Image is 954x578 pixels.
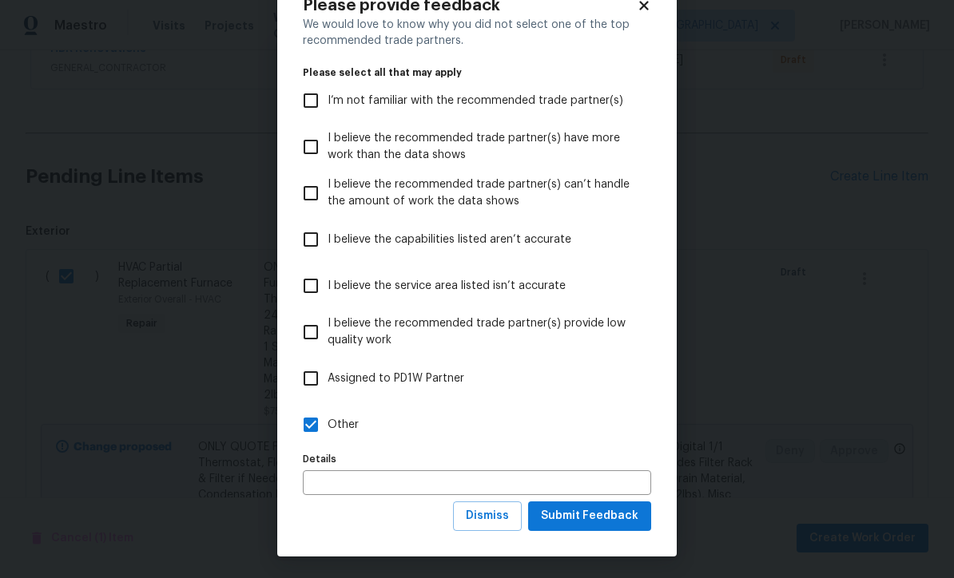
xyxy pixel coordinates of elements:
[541,506,638,526] span: Submit Feedback
[328,278,566,295] span: I believe the service area listed isn’t accurate
[528,501,651,531] button: Submit Feedback
[328,232,571,248] span: I believe the capabilities listed aren’t accurate
[328,130,638,164] span: I believe the recommended trade partner(s) have more work than the data shows
[303,17,651,49] div: We would love to know why you did not select one of the top recommended trade partners.
[303,68,651,77] legend: Please select all that may apply
[453,501,522,531] button: Dismiss
[328,417,359,433] span: Other
[328,315,638,349] span: I believe the recommended trade partner(s) provide low quality work
[303,454,651,464] label: Details
[328,370,464,387] span: Assigned to PD1W Partner
[466,506,509,526] span: Dismiss
[328,93,623,109] span: I’m not familiar with the recommended trade partner(s)
[328,176,638,210] span: I believe the recommended trade partner(s) can’t handle the amount of work the data shows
